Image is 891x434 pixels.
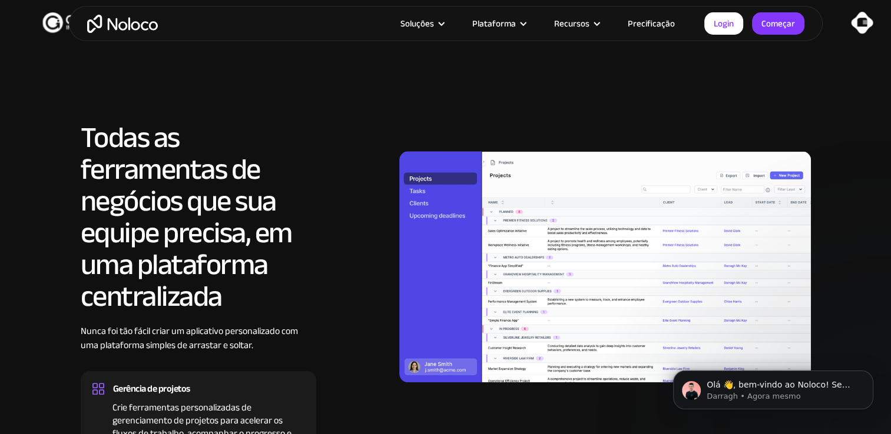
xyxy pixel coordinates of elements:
div: Gerência de projetos [113,380,190,398]
iframe: Intercom notifications message [655,346,891,428]
div: Recursos [554,16,589,31]
div: Soluções [400,16,434,31]
div: Nunca foi tão fácil criar um aplicativo personalizado com uma plataforma simples de arrastar e so... [81,324,316,370]
a: Começar [752,12,804,35]
div: Soluções [386,16,458,31]
div: Plataforma [458,16,539,31]
a: Precificação [613,16,690,31]
div: Recursos [539,16,613,31]
a: Casa [87,15,158,33]
h2: Todas as ferramentas de negócios que sua equipe precisa, em uma plataforma centralizada [81,122,316,312]
div: Plataforma [472,16,516,31]
a: Login [704,12,743,35]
